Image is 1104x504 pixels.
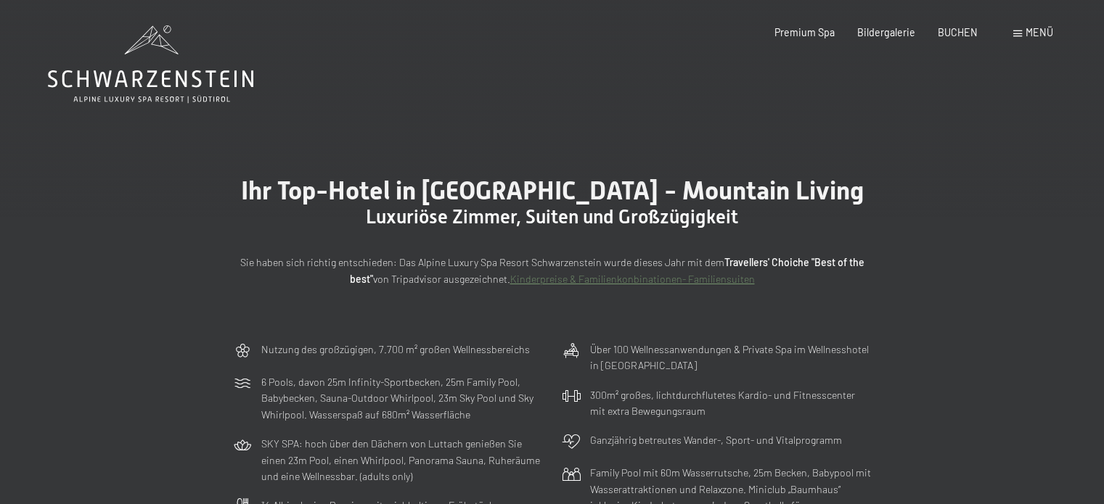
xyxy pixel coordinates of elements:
p: 300m² großes, lichtdurchflutetes Kardio- und Fitnesscenter mit extra Bewegungsraum [590,387,872,420]
span: Luxuriöse Zimmer, Suiten und Großzügigkeit [366,206,738,228]
a: Kinderpreise & Familienkonbinationen- Familiensuiten [510,273,755,285]
a: Premium Spa [774,26,835,38]
p: Ganzjährig betreutes Wander-, Sport- und Vitalprogramm [590,432,842,449]
p: 6 Pools, davon 25m Infinity-Sportbecken, 25m Family Pool, Babybecken, Sauna-Outdoor Whirlpool, 23... [261,374,543,424]
p: SKY SPA: hoch über den Dächern von Luttach genießen Sie einen 23m Pool, einen Whirlpool, Panorama... [261,436,543,485]
a: BUCHEN [938,26,978,38]
span: Menü [1026,26,1053,38]
p: Nutzung des großzügigen, 7.700 m² großen Wellnessbereichs [261,342,530,358]
strong: Travellers' Choiche "Best of the best" [350,256,864,285]
p: Sie haben sich richtig entschieden: Das Alpine Luxury Spa Resort Schwarzenstein wurde dieses Jahr... [233,255,872,287]
p: Über 100 Wellnessanwendungen & Private Spa im Wellnesshotel in [GEOGRAPHIC_DATA] [590,342,872,374]
a: Bildergalerie [857,26,915,38]
span: Ihr Top-Hotel in [GEOGRAPHIC_DATA] - Mountain Living [241,175,864,205]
